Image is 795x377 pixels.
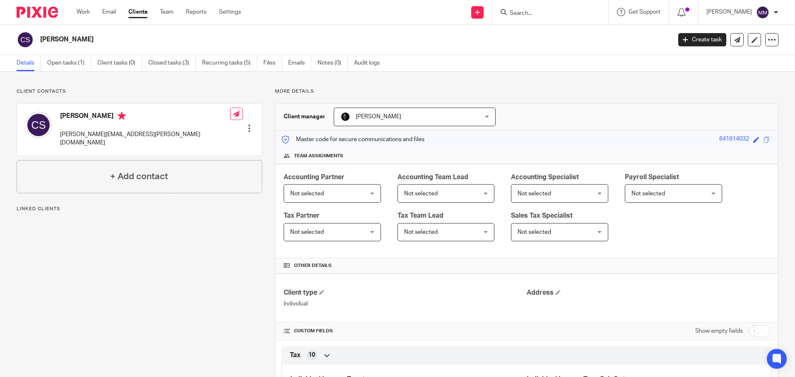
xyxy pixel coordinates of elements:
a: Open tasks (1) [47,55,91,71]
a: Emails [288,55,311,71]
span: Tax Team Lead [397,212,443,219]
a: Work [77,8,90,16]
img: Chris.jpg [340,112,350,122]
p: Linked clients [17,206,262,212]
span: Not selected [631,191,665,197]
span: Tax [290,351,301,360]
a: Team [160,8,173,16]
span: Not selected [404,191,438,197]
a: Email [102,8,116,16]
a: Notes (0) [318,55,348,71]
a: Reports [186,8,207,16]
a: Audit logs [354,55,386,71]
span: Accounting Partner [284,174,344,180]
h3: Client manager [284,113,325,121]
img: Pixie [17,7,58,18]
a: Clients [128,8,147,16]
span: Payroll Specialist [625,174,679,180]
span: Team assignments [294,153,343,159]
h4: [PERSON_NAME] [60,112,230,122]
p: Individual [284,300,527,308]
h2: [PERSON_NAME] [40,35,541,44]
p: More details [275,88,778,95]
span: Not selected [518,229,551,235]
img: svg%3E [25,112,52,138]
a: Closed tasks (3) [148,55,196,71]
span: Get Support [629,9,660,15]
h4: Address [527,288,770,297]
h4: + Add contact [110,170,168,183]
span: Accounting Team Lead [397,174,468,180]
span: Sales Tax Specialist [511,212,573,219]
span: [PERSON_NAME] [356,114,401,120]
p: Client contacts [17,88,262,95]
img: svg%3E [756,6,769,19]
span: Tax Partner [284,212,320,219]
span: Not selected [290,191,324,197]
a: Settings [219,8,241,16]
span: Not selected [290,229,324,235]
label: Show empty fields [695,327,743,335]
a: Create task [678,33,726,46]
a: Client tasks (0) [97,55,142,71]
i: Primary [118,112,126,120]
span: Accounting Specialist [511,174,579,180]
input: Search [509,10,583,17]
a: Recurring tasks (5) [202,55,257,71]
p: Master code for secure communications and files [282,135,424,144]
p: [PERSON_NAME][EMAIL_ADDRESS][PERSON_NAME][DOMAIN_NAME] [60,130,230,147]
span: 10 [308,351,315,359]
span: Not selected [404,229,438,235]
a: Files [263,55,282,71]
p: [PERSON_NAME] [706,8,752,16]
h4: Client type [284,288,527,297]
img: svg%3E [17,31,34,48]
div: 641914032 [719,135,749,144]
a: Details [17,55,41,71]
span: Not selected [518,191,551,197]
span: Other details [294,262,332,269]
h4: CUSTOM FIELDS [284,328,527,334]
